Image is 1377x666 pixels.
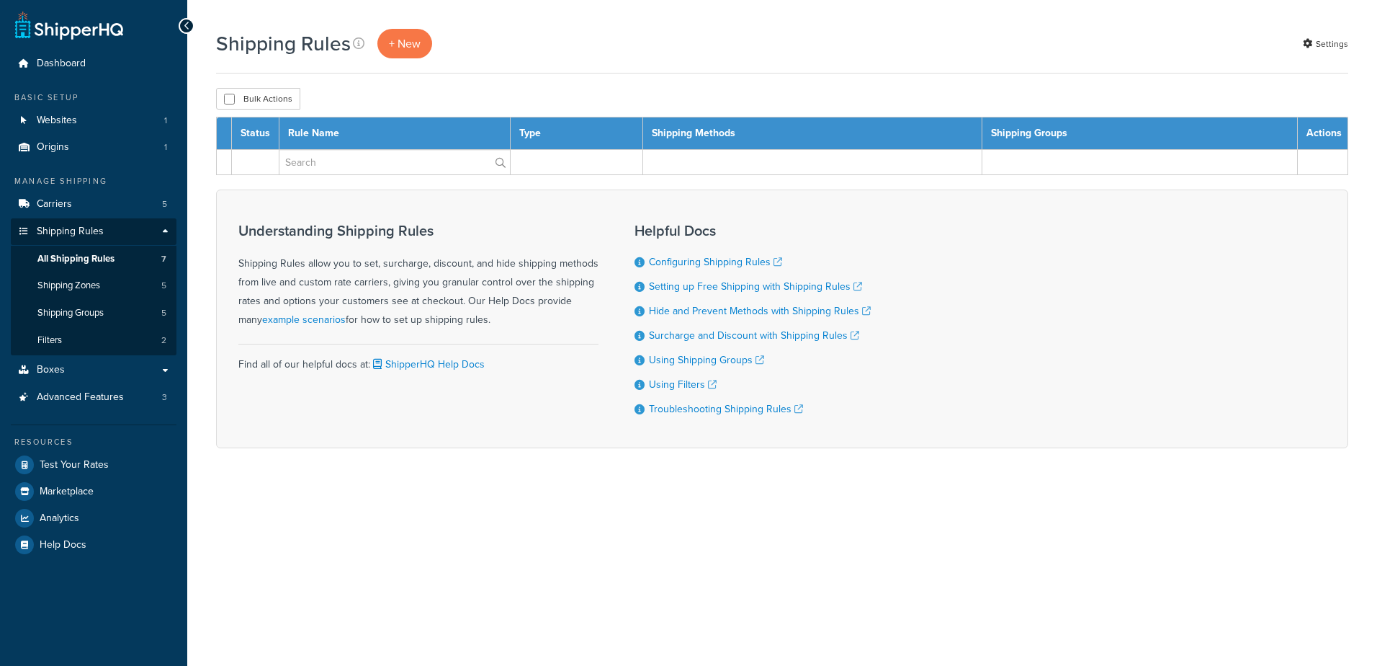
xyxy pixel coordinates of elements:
[11,191,176,218] li: Carriers
[279,150,510,174] input: Search
[164,115,167,127] span: 1
[11,384,176,411] li: Advanced Features
[11,134,176,161] a: Origins 1
[262,312,346,327] a: example scenarios
[40,512,79,525] span: Analytics
[162,198,167,210] span: 5
[37,364,65,376] span: Boxes
[37,391,124,404] span: Advanced Features
[40,539,86,551] span: Help Docs
[649,352,764,368] a: Using Shipping Groups
[11,384,176,411] a: Advanced Features 3
[11,107,176,134] a: Websites 1
[15,11,123,40] a: ShipperHQ Home
[11,452,176,478] a: Test Your Rates
[11,272,176,299] li: Shipping Zones
[649,303,871,319] a: Hide and Prevent Methods with Shipping Rules
[40,486,94,498] span: Marketplace
[11,175,176,187] div: Manage Shipping
[161,253,166,265] span: 7
[649,328,859,343] a: Surcharge and Discount with Shipping Rules
[1303,34,1348,54] a: Settings
[649,279,862,294] a: Setting up Free Shipping with Shipping Rules
[11,300,176,327] li: Shipping Groups
[11,218,176,355] li: Shipping Rules
[11,505,176,531] a: Analytics
[11,357,176,383] a: Boxes
[216,30,351,58] h1: Shipping Rules
[232,117,279,150] th: Status
[37,115,77,127] span: Websites
[982,117,1298,150] th: Shipping Groups
[11,327,176,354] li: Filters
[238,223,598,329] div: Shipping Rules allow you to set, surcharge, discount, and hide shipping methods from live and cus...
[11,191,176,218] a: Carriers 5
[37,226,104,238] span: Shipping Rules
[11,479,176,505] a: Marketplace
[37,307,104,319] span: Shipping Groups
[37,58,86,70] span: Dashboard
[37,334,62,347] span: Filters
[11,134,176,161] li: Origins
[377,29,432,58] a: + New
[634,223,871,239] h3: Helpful Docs
[649,401,803,417] a: Troubleshooting Shipping Rules
[238,223,598,239] h3: Understanding Shipping Rules
[11,218,176,245] a: Shipping Rules
[510,117,642,150] th: Type
[649,254,782,270] a: Configuring Shipping Rules
[161,307,166,319] span: 5
[161,280,166,292] span: 5
[11,436,176,448] div: Resources
[649,377,717,392] a: Using Filters
[11,532,176,558] a: Help Docs
[216,88,300,110] button: Bulk Actions
[1298,117,1348,150] th: Actions
[11,107,176,134] li: Websites
[11,272,176,299] a: Shipping Zones 5
[389,35,421,52] span: + New
[11,246,176,272] a: All Shipping Rules 7
[11,92,176,104] div: Basic Setup
[279,117,511,150] th: Rule Name
[37,253,115,265] span: All Shipping Rules
[642,117,982,150] th: Shipping Methods
[238,344,598,374] div: Find all of our helpful docs at:
[11,246,176,272] li: All Shipping Rules
[11,327,176,354] a: Filters 2
[11,50,176,77] a: Dashboard
[164,141,167,154] span: 1
[11,300,176,327] a: Shipping Groups 5
[370,357,485,372] a: ShipperHQ Help Docs
[37,280,100,292] span: Shipping Zones
[37,198,72,210] span: Carriers
[161,334,166,347] span: 2
[40,459,109,471] span: Test Your Rates
[162,391,167,404] span: 3
[37,141,69,154] span: Origins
